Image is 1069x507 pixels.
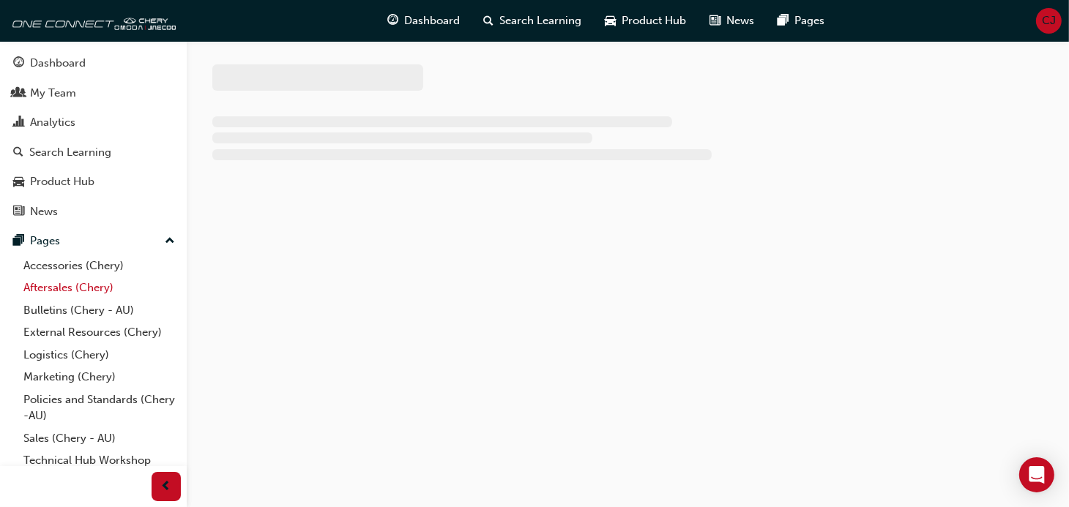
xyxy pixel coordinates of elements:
button: DashboardMy TeamAnalyticsSearch LearningProduct HubNews [6,47,181,228]
img: oneconnect [7,6,176,35]
a: car-iconProduct Hub [593,6,698,36]
div: Pages [30,233,60,249]
span: pages-icon [778,12,789,30]
span: search-icon [13,146,23,159]
a: Policies and Standards (Chery -AU) [18,388,181,427]
a: External Resources (Chery) [18,321,181,344]
button: Pages [6,228,181,255]
a: Marketing (Chery) [18,366,181,388]
a: Product Hub [6,168,181,195]
span: guage-icon [13,57,24,70]
span: chart-icon [13,116,24,129]
div: News [30,203,58,220]
span: car-icon [13,176,24,189]
div: Analytics [30,114,75,131]
span: Dashboard [404,12,460,29]
span: Pages [794,12,824,29]
a: Technical Hub Workshop information [18,449,181,488]
span: prev-icon [161,478,172,496]
div: My Team [30,85,76,102]
span: News [726,12,754,29]
div: Product Hub [30,173,94,190]
div: Open Intercom Messenger [1019,457,1054,492]
a: Analytics [6,109,181,136]
button: CJ [1036,8,1062,34]
span: news-icon [13,206,24,219]
span: Search Learning [499,12,581,29]
div: Dashboard [30,55,86,72]
a: pages-iconPages [766,6,836,36]
a: My Team [6,80,181,107]
span: news-icon [709,12,720,30]
span: Product Hub [622,12,686,29]
a: Bulletins (Chery - AU) [18,299,181,322]
a: Logistics (Chery) [18,344,181,367]
a: news-iconNews [698,6,766,36]
span: search-icon [483,12,493,30]
a: Aftersales (Chery) [18,277,181,299]
a: Search Learning [6,139,181,166]
div: Search Learning [29,144,111,161]
span: people-icon [13,87,24,100]
span: CJ [1042,12,1056,29]
span: guage-icon [387,12,398,30]
span: car-icon [605,12,616,30]
a: search-iconSearch Learning [472,6,593,36]
span: up-icon [165,232,175,251]
span: pages-icon [13,235,24,248]
a: Accessories (Chery) [18,255,181,277]
a: News [6,198,181,225]
a: Sales (Chery - AU) [18,427,181,450]
a: guage-iconDashboard [376,6,472,36]
a: Dashboard [6,50,181,77]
